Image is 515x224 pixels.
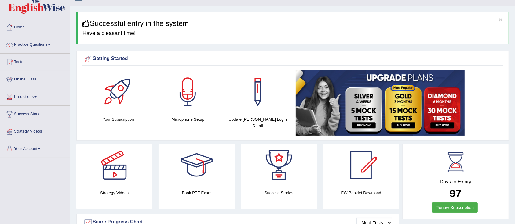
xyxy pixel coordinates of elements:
h4: Days to Expiry [409,179,502,185]
a: Predictions [0,88,70,104]
img: small5.jpg [296,70,465,136]
button: × [499,16,502,23]
a: Tests [0,54,70,69]
a: Renew Subscription [432,202,478,213]
h3: Successful entry in the system [82,20,504,27]
h4: EW Booklet Download [323,190,399,196]
a: Your Account [0,140,70,156]
a: Home [0,19,70,34]
h4: Have a pleasant time! [82,30,504,37]
a: Practice Questions [0,36,70,52]
h4: Strategy Videos [76,190,152,196]
a: Strategy Videos [0,123,70,138]
a: Online Class [0,71,70,86]
h4: Microphone Setup [156,116,220,123]
a: Success Stories [0,106,70,121]
div: Getting Started [83,54,502,63]
h4: Update [PERSON_NAME] Login Detail [226,116,290,129]
h4: Book PTE Exam [159,190,235,196]
b: 97 [450,187,462,199]
h4: Success Stories [241,190,317,196]
h4: Your Subscription [86,116,150,123]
